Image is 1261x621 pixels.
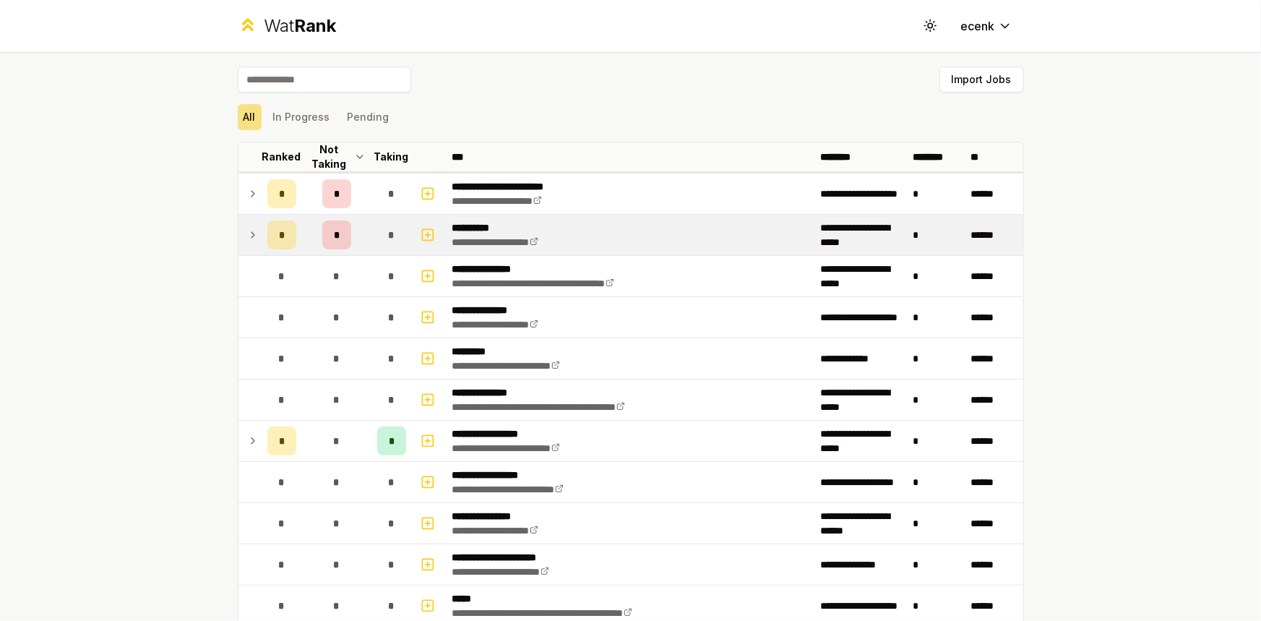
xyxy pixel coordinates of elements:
p: Ranked [262,150,301,164]
span: ecenk [961,17,995,35]
button: Import Jobs [939,67,1024,93]
button: In Progress [267,104,336,130]
div: Wat [264,14,336,38]
p: Not Taking [308,142,351,171]
button: Pending [342,104,395,130]
span: Rank [294,15,336,36]
a: WatRank [238,14,337,38]
button: ecenk [950,13,1024,39]
button: All [238,104,262,130]
p: Taking [374,150,409,164]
